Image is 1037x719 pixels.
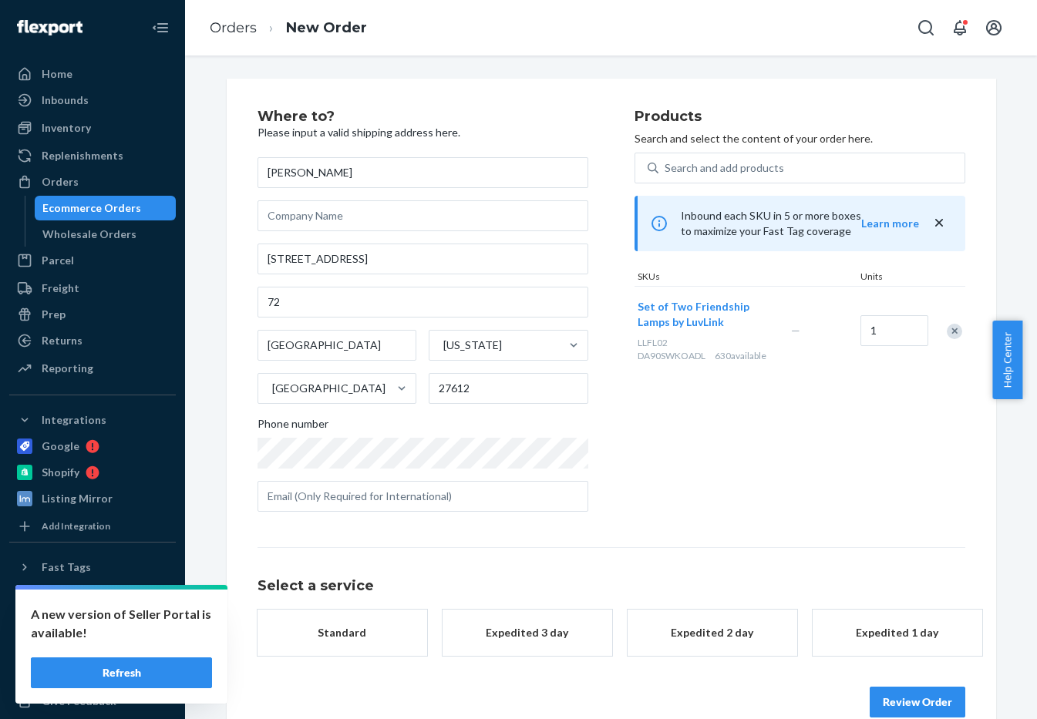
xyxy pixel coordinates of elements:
button: close [931,215,947,231]
button: Expedited 3 day [443,610,612,656]
div: Expedited 2 day [651,625,774,640]
a: Parcel [9,248,176,273]
ol: breadcrumbs [197,5,379,51]
input: Street Address [258,244,588,274]
input: Street Address 2 (Optional) [258,287,588,318]
a: Add Fast Tag [9,586,176,604]
a: Google [9,434,176,459]
a: Listing Mirror [9,486,176,511]
div: Standard [281,625,404,640]
div: Fast Tags [42,559,91,575]
button: Open Search Box [911,12,941,43]
a: Returns [9,328,176,353]
div: [GEOGRAPHIC_DATA] [272,381,386,396]
button: Close Navigation [145,12,176,43]
p: A new version of Seller Portal is available! [31,605,212,642]
button: Expedited 2 day [628,610,797,656]
input: ZIP Code [429,373,588,404]
a: Replenishments [9,143,176,168]
h1: Select a service [258,579,965,594]
input: [GEOGRAPHIC_DATA] [271,381,272,396]
input: [US_STATE] [442,338,443,353]
button: Set of Two Friendship Lamps by LuvLink [638,299,773,330]
div: Inventory [42,120,91,136]
div: Shopify [42,465,79,480]
div: Expedited 1 day [836,625,959,640]
p: Search and select the content of your order here. [635,131,965,146]
a: Help Center [9,663,176,687]
div: Reporting [42,361,93,376]
button: Integrations [9,408,176,432]
div: Prep [42,307,66,322]
div: Units [857,270,927,286]
div: Search and add products [665,160,784,176]
a: Orders [9,170,176,194]
span: LLFL02 DA90SWKOADL [638,337,705,361]
div: Home [42,66,72,82]
button: Refresh [31,657,212,688]
div: Expedited 3 day [466,625,589,640]
h2: Products [635,109,965,125]
button: Open notifications [944,12,975,43]
a: Reporting [9,356,176,381]
input: First & Last Name [258,157,588,188]
input: Quantity [860,315,928,346]
div: Add Integration [42,519,110,533]
a: Inventory [9,116,176,140]
span: Set of Two Friendship Lamps by LuvLink [638,300,749,328]
div: Returns [42,333,82,348]
button: Expedited 1 day [813,610,982,656]
a: Talk to Support [9,637,176,661]
a: Ecommerce Orders [35,196,177,220]
div: Remove Item [947,324,962,339]
a: Orders [210,19,257,36]
button: Learn more [861,216,919,231]
p: Please input a valid shipping address here. [258,125,588,140]
span: — [791,324,800,337]
button: Review Order [870,687,965,717]
div: Google [42,438,79,454]
div: Integrations [42,412,106,428]
a: New Order [286,19,367,36]
button: Fast Tags [9,555,176,580]
div: Inbound each SKU in 5 or more boxes to maximize your Fast Tag coverage [635,196,965,251]
div: Inbounds [42,92,89,108]
div: Listing Mirror [42,491,113,506]
a: Prep [9,302,176,327]
a: Settings [9,610,176,635]
h2: Where to? [258,109,588,125]
a: Freight [9,276,176,301]
input: Company Name [258,200,588,231]
a: Home [9,62,176,86]
button: Standard [258,610,427,656]
a: Wholesale Orders [35,222,177,247]
img: Flexport logo [17,20,82,35]
div: Wholesale Orders [42,227,136,242]
span: 630 available [715,350,766,361]
input: Email (Only Required for International) [258,481,588,512]
a: Inbounds [9,88,176,113]
div: Replenishments [42,148,123,163]
div: Orders [42,174,79,190]
a: Shopify [9,460,176,485]
input: City [258,330,417,361]
span: Phone number [258,416,328,438]
button: Give Feedback [9,689,176,714]
button: Open account menu [978,12,1009,43]
div: Freight [42,281,79,296]
button: Help Center [992,321,1022,399]
div: Parcel [42,253,74,268]
div: [US_STATE] [443,338,502,353]
div: Ecommerce Orders [42,200,141,216]
div: SKUs [635,270,857,286]
a: Add Integration [9,517,176,536]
